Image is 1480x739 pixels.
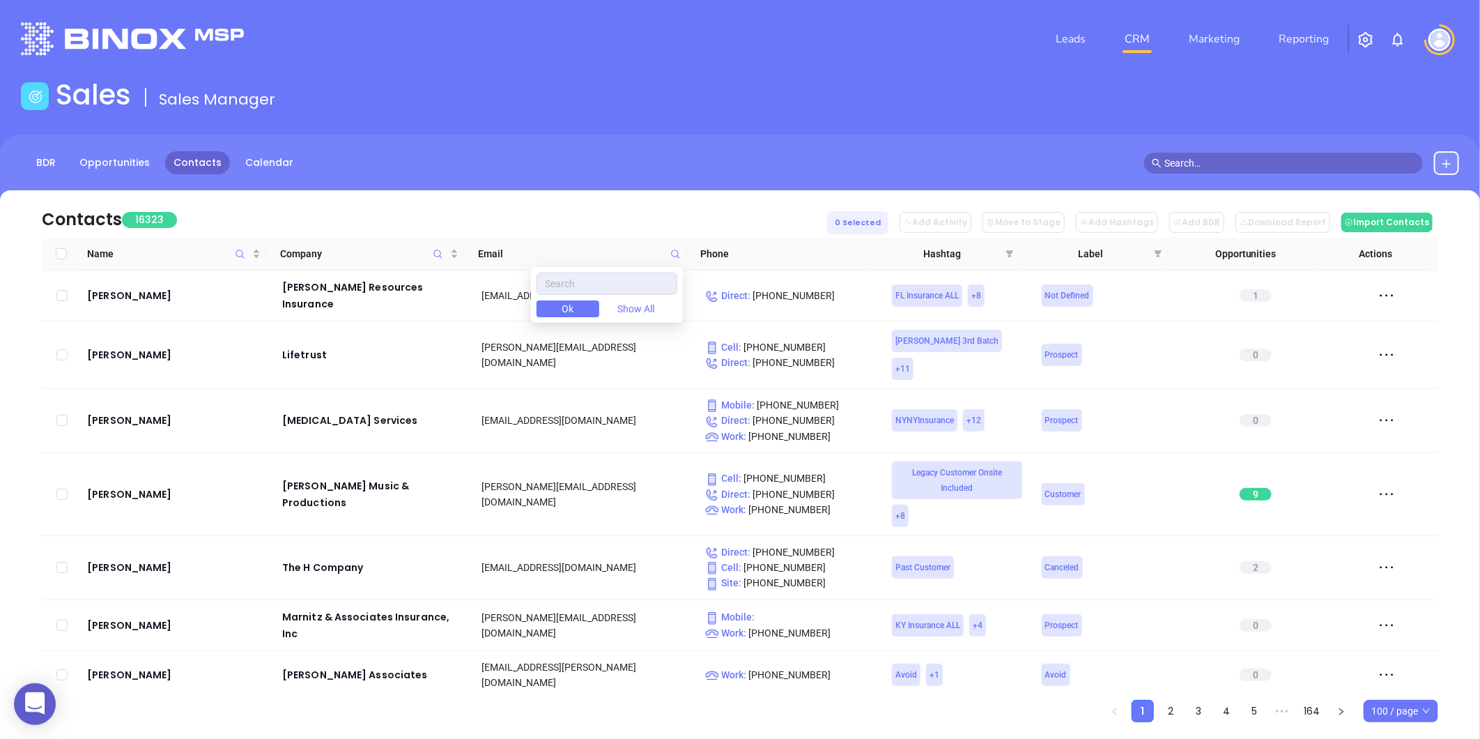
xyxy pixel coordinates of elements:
a: Marketing [1183,25,1245,53]
p: [PHONE_NUMBER] [705,355,872,370]
a: Calendar [237,151,302,174]
img: user [1428,29,1451,51]
div: [EMAIL_ADDRESS][DOMAIN_NAME] [481,560,686,575]
a: CRM [1119,25,1155,53]
a: 4 [1216,701,1237,722]
li: Previous Page [1104,700,1126,722]
span: Prospect [1045,347,1079,363]
p: [PHONE_NUMBER] [705,667,872,683]
span: Canceled [1045,560,1079,575]
span: search [1152,158,1162,168]
span: NYNYInsurance [895,413,954,428]
span: Site : [705,577,741,588]
span: filter [1003,243,1017,264]
a: [PERSON_NAME] [87,412,263,429]
span: Show All [618,301,655,317]
a: The H Company [282,559,462,576]
li: 4 [1215,700,1238,722]
a: Lifetrust [282,346,462,363]
a: [PERSON_NAME] Resources Insurance [282,279,462,312]
span: Work : [705,431,746,442]
div: [PERSON_NAME][EMAIL_ADDRESS][DOMAIN_NAME] [481,340,686,370]
span: Customer [1045,487,1081,502]
p: [PHONE_NUMBER] [705,471,872,486]
li: 1 [1132,700,1154,722]
a: 3 [1188,701,1209,722]
span: 0 [1240,669,1272,681]
a: [PERSON_NAME] Associates [282,666,462,683]
a: [PERSON_NAME] [87,287,263,304]
p: [PHONE_NUMBER] [705,429,872,444]
div: Marnitz & Associates Insurance, Inc [282,609,462,642]
a: 2 [1160,701,1181,722]
span: Avoid [895,667,917,683]
span: filter [1005,250,1014,258]
span: Cell : [705,473,741,484]
span: KY Insurance ALL [895,618,960,633]
span: [PERSON_NAME] 3rd Batch [895,333,999,349]
span: Not Defined [1045,288,1090,303]
p: [PHONE_NUMBER] [705,544,872,560]
img: iconSetting [1357,31,1374,48]
a: Reporting [1273,25,1334,53]
span: Past Customer [895,560,950,575]
img: iconNotification [1389,31,1406,48]
span: 16323 [122,212,177,228]
a: [PERSON_NAME] Music & Productions [282,478,462,511]
span: ••• [1271,700,1293,722]
th: Opportunities [1168,238,1316,271]
li: Next 5 Pages [1271,700,1293,722]
a: [PERSON_NAME] [87,559,263,576]
span: 2 [1240,561,1272,574]
div: [EMAIL_ADDRESS][PERSON_NAME][DOMAIN_NAME] [481,660,686,690]
span: Cell : [705,342,741,353]
button: left [1104,700,1126,722]
button: right [1330,700,1352,722]
span: Name [87,246,250,261]
input: Search [537,273,677,295]
a: [PERSON_NAME] [87,617,263,634]
span: + 11 [895,361,910,376]
p: [PHONE_NUMBER] [705,397,872,413]
th: Actions [1316,238,1427,271]
div: [PERSON_NAME][EMAIL_ADDRESS][DOMAIN_NAME] [481,479,686,510]
button: Move to Stage [982,212,1065,233]
span: Email [478,246,665,261]
span: FL Insurance ALL [895,288,959,303]
span: filter [1154,250,1162,258]
span: Mobile : [705,399,755,411]
p: [PHONE_NUMBER] [705,625,872,641]
span: Direct : [705,290,750,301]
span: 0 [1240,349,1272,361]
span: 0 [1240,619,1272,632]
span: Work : [705,669,746,680]
span: filter [1151,243,1165,264]
a: 5 [1244,701,1265,722]
div: [PERSON_NAME] [87,486,263,503]
a: [PERSON_NAME] [87,346,263,363]
p: [PHONE_NUMBER] [705,288,872,303]
a: 1 [1132,701,1153,722]
span: Mobile : [705,611,755,623]
div: [EMAIL_ADDRESS][DOMAIN_NAME] [481,413,686,428]
span: Ok [562,301,574,317]
span: Work : [705,627,746,639]
div: Contacts [42,207,122,232]
p: [PHONE_NUMBER] [705,487,872,502]
span: Direct : [705,547,750,558]
button: Ok [537,300,599,317]
span: 9 [1240,488,1272,501]
span: Hashtag [885,246,1000,261]
span: 1 [1240,289,1272,302]
span: Company [280,246,447,261]
span: Direct : [705,489,750,500]
li: Next Page [1330,700,1352,722]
